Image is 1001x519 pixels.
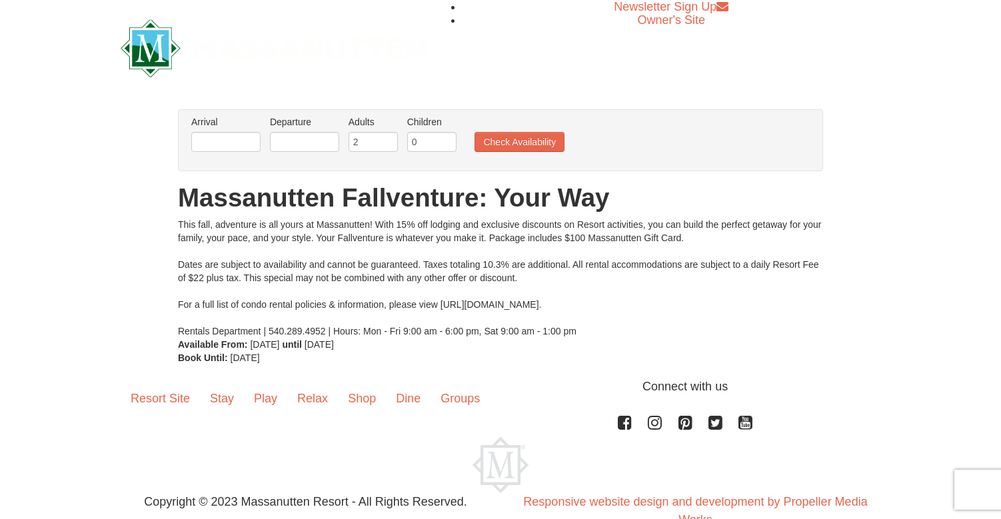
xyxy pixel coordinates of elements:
[121,19,426,77] img: Massanutten Resort Logo
[475,132,564,152] button: Check Availability
[250,339,279,350] span: [DATE]
[178,339,248,350] strong: Available From:
[231,352,260,363] span: [DATE]
[638,13,705,27] a: Owner's Site
[178,352,228,363] strong: Book Until:
[282,339,302,350] strong: until
[287,378,338,419] a: Relax
[111,493,500,511] p: Copyright © 2023 Massanutten Resort - All Rights Reserved.
[349,115,398,129] label: Adults
[121,378,200,419] a: Resort Site
[178,185,823,211] h1: Massanutten Fallventure: Your Way
[386,378,431,419] a: Dine
[338,378,386,419] a: Shop
[407,115,457,129] label: Children
[121,378,880,396] p: Connect with us
[431,378,490,419] a: Groups
[244,378,287,419] a: Play
[121,31,426,62] a: Massanutten Resort
[473,437,528,493] img: Massanutten Resort Logo
[191,115,261,129] label: Arrival
[178,218,823,338] div: This fall, adventure is all yours at Massanutten! With 15% off lodging and exclusive discounts on...
[200,378,244,419] a: Stay
[270,115,339,129] label: Departure
[305,339,334,350] span: [DATE]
